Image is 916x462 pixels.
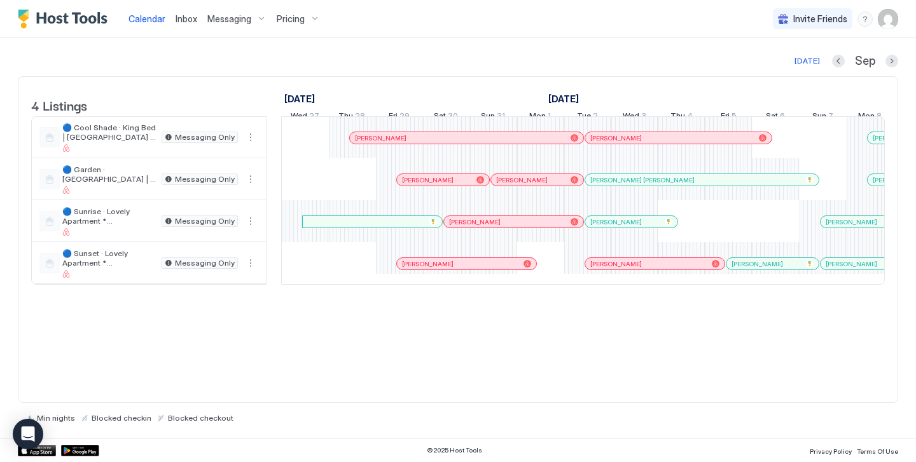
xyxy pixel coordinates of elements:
[877,111,882,124] span: 8
[243,255,258,271] div: menu
[858,111,875,124] span: Mon
[574,108,601,126] a: September 2, 2025
[434,111,446,124] span: Sat
[338,111,353,124] span: Thu
[13,419,43,449] div: Open Intercom Messenger
[641,111,646,124] span: 3
[281,90,318,108] a: August 27, 2025
[593,111,598,124] span: 2
[885,55,898,67] button: Next month
[309,111,319,124] span: 27
[810,447,852,455] span: Privacy Policy
[243,130,258,145] button: More options
[590,176,695,184] span: [PERSON_NAME] [PERSON_NAME]
[826,260,877,268] span: [PERSON_NAME]
[61,445,99,456] a: Google Play Store
[128,13,165,24] span: Calendar
[496,176,548,184] span: [PERSON_NAME]
[355,134,406,142] span: [PERSON_NAME]
[855,108,885,126] a: September 8, 2025
[335,108,368,126] a: August 28, 2025
[243,214,258,229] div: menu
[793,13,847,25] span: Invite Friends
[526,108,554,126] a: September 1, 2025
[590,260,642,268] span: [PERSON_NAME]
[402,176,454,184] span: [PERSON_NAME]
[243,255,258,271] button: More options
[128,12,165,25] a: Calendar
[481,111,495,124] span: Sun
[732,260,783,268] span: [PERSON_NAME]
[18,445,56,456] a: App Store
[766,111,778,124] span: Sat
[385,108,413,126] a: August 29, 2025
[857,444,898,457] a: Terms Of Use
[497,111,505,124] span: 31
[448,111,458,124] span: 30
[176,13,197,24] span: Inbox
[355,111,365,124] span: 28
[590,134,642,142] span: [PERSON_NAME]
[18,10,113,29] a: Host Tools Logo
[427,446,482,454] span: © 2025 Host Tools
[732,111,737,124] span: 5
[431,108,461,126] a: August 30, 2025
[92,413,151,423] span: Blocked checkin
[687,111,693,124] span: 4
[243,172,258,187] div: menu
[243,172,258,187] button: More options
[721,111,730,124] span: Fri
[62,248,156,268] span: 🔵 Sunset · Lovely Apartment *[GEOGRAPHIC_DATA] Best Locations *Sunset
[670,111,685,124] span: Thu
[812,111,826,124] span: Sun
[449,218,501,226] span: [PERSON_NAME]
[207,13,251,25] span: Messaging
[37,413,75,423] span: Min nights
[590,218,642,226] span: [PERSON_NAME]
[878,9,898,29] div: User profile
[62,123,156,142] span: 🔵 Cool Shade · King Bed | [GEOGRAPHIC_DATA] *Best Downtown Locations *Cool
[288,108,323,126] a: August 27, 2025
[548,111,551,124] span: 1
[795,55,820,67] div: [DATE]
[577,111,591,124] span: Tue
[620,108,649,126] a: September 3, 2025
[623,111,639,124] span: Wed
[793,53,822,69] button: [DATE]
[529,111,546,124] span: Mon
[857,447,898,455] span: Terms Of Use
[62,207,156,226] span: 🔵 Sunrise · Lovely Apartment *[GEOGRAPHIC_DATA] Best Locations *Sunrise
[62,165,156,184] span: 🔵 Garden · [GEOGRAPHIC_DATA] | [GEOGRAPHIC_DATA] *Best Downtown Locations (4)
[176,12,197,25] a: Inbox
[243,214,258,229] button: More options
[168,413,233,423] span: Blocked checkout
[667,108,696,126] a: September 4, 2025
[780,111,785,124] span: 6
[809,108,836,126] a: September 7, 2025
[399,111,410,124] span: 29
[277,13,305,25] span: Pricing
[402,260,454,268] span: [PERSON_NAME]
[832,55,845,67] button: Previous month
[810,444,852,457] a: Privacy Policy
[243,130,258,145] div: menu
[291,111,307,124] span: Wed
[718,108,740,126] a: September 5, 2025
[826,218,877,226] span: [PERSON_NAME]
[389,111,398,124] span: Fri
[857,11,873,27] div: menu
[31,95,87,114] span: 4 Listings
[855,54,875,69] span: Sep
[545,90,582,108] a: September 1, 2025
[478,108,508,126] a: August 31, 2025
[828,111,833,124] span: 7
[763,108,788,126] a: September 6, 2025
